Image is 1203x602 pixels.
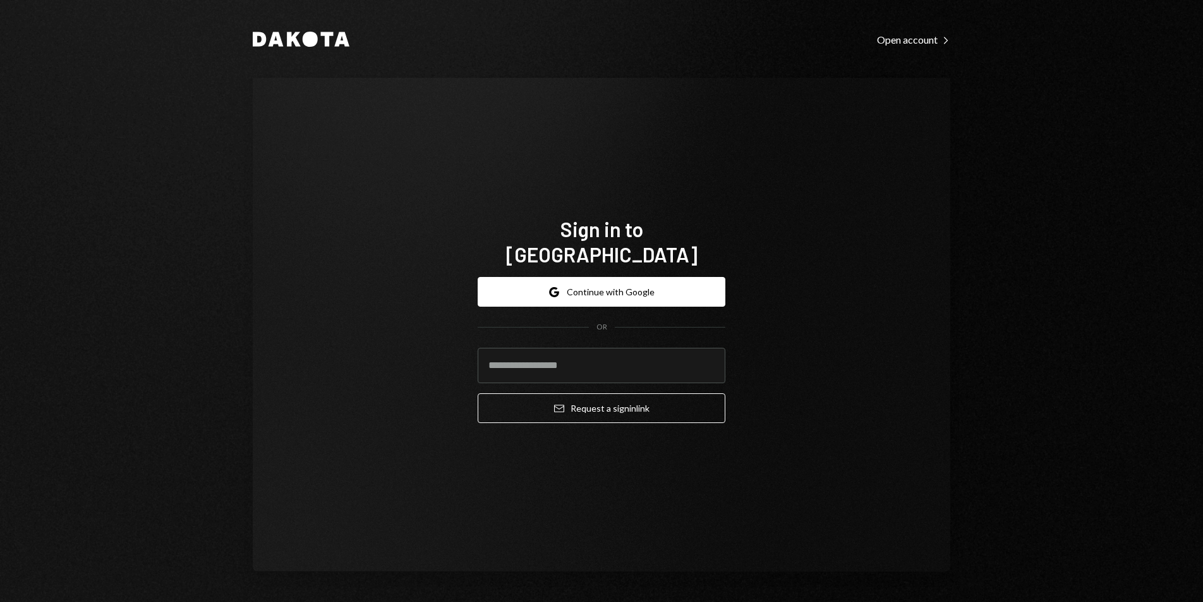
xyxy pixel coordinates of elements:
[478,216,725,267] h1: Sign in to [GEOGRAPHIC_DATA]
[478,393,725,423] button: Request a signinlink
[877,34,950,46] div: Open account
[478,277,725,307] button: Continue with Google
[596,322,607,333] div: OR
[877,32,950,46] a: Open account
